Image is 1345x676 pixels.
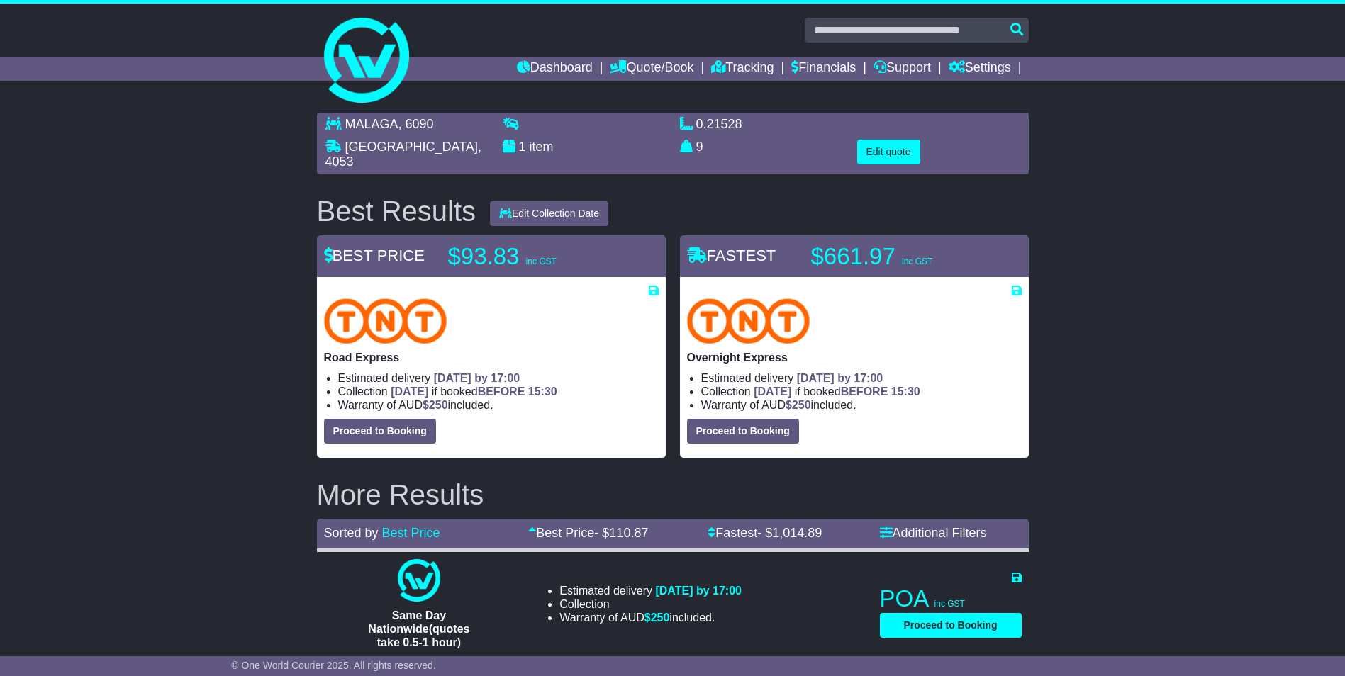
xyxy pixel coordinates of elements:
[528,526,648,540] a: Best Price- $110.87
[754,385,791,398] span: [DATE]
[528,385,557,398] span: 15:30
[559,597,742,611] li: Collection
[434,372,520,384] span: [DATE] by 17:00
[345,117,398,131] span: MALAGA
[711,57,774,81] a: Tracking
[429,399,448,411] span: 250
[644,612,670,624] span: $
[517,57,593,81] a: Dashboard
[797,372,883,384] span: [DATE] by 17:00
[610,57,693,81] a: Quote/Book
[772,526,822,540] span: 1,014.89
[880,526,987,540] a: Additional Filters
[874,57,931,81] a: Support
[559,611,742,624] li: Warranty of AUD included.
[651,612,670,624] span: 250
[594,526,648,540] span: - $
[391,385,428,398] span: [DATE]
[448,242,625,271] p: $93.83
[786,399,811,411] span: $
[530,140,554,154] span: item
[655,585,742,597] span: [DATE] by 17:00
[345,140,478,154] span: [GEOGRAPHIC_DATA]
[792,399,811,411] span: 250
[310,196,484,227] div: Best Results
[687,247,776,264] span: FASTEST
[701,371,1022,385] li: Estimated delivery
[324,247,425,264] span: BEST PRICE
[857,140,920,164] button: Edit quote
[949,57,1011,81] a: Settings
[490,201,608,226] button: Edit Collection Date
[791,57,856,81] a: Financials
[687,298,810,344] img: TNT Domestic: Overnight Express
[519,140,526,154] span: 1
[324,298,447,344] img: TNT Domestic: Road Express
[757,526,822,540] span: - $
[811,242,988,271] p: $661.97
[391,385,557,398] span: if booked
[526,257,557,266] span: inc GST
[423,399,448,411] span: $
[338,398,659,412] li: Warranty of AUD included.
[880,585,1022,613] p: POA
[317,479,1029,510] h2: More Results
[231,660,436,671] span: © One World Courier 2025. All rights reserved.
[934,599,965,609] span: inc GST
[902,257,932,266] span: inc GST
[609,526,648,540] span: 110.87
[687,419,799,444] button: Proceed to Booking
[398,559,440,602] img: One World Courier: Same Day Nationwide(quotes take 0.5-1 hour)
[559,584,742,597] li: Estimated delivery
[841,385,888,398] span: BEFORE
[891,385,920,398] span: 15:30
[324,351,659,364] p: Road Express
[880,613,1022,638] button: Proceed to Booking
[382,526,440,540] a: Best Price
[324,526,379,540] span: Sorted by
[754,385,920,398] span: if booked
[696,117,742,131] span: 0.21528
[398,117,434,131] span: , 6090
[324,419,436,444] button: Proceed to Booking
[687,351,1022,364] p: Overnight Express
[325,140,481,169] span: , 4053
[478,385,525,398] span: BEFORE
[338,371,659,385] li: Estimated delivery
[701,385,1022,398] li: Collection
[701,398,1022,412] li: Warranty of AUD included.
[708,526,822,540] a: Fastest- $1,014.89
[338,385,659,398] li: Collection
[696,140,703,154] span: 9
[368,609,469,648] span: Same Day Nationwide(quotes take 0.5-1 hour)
